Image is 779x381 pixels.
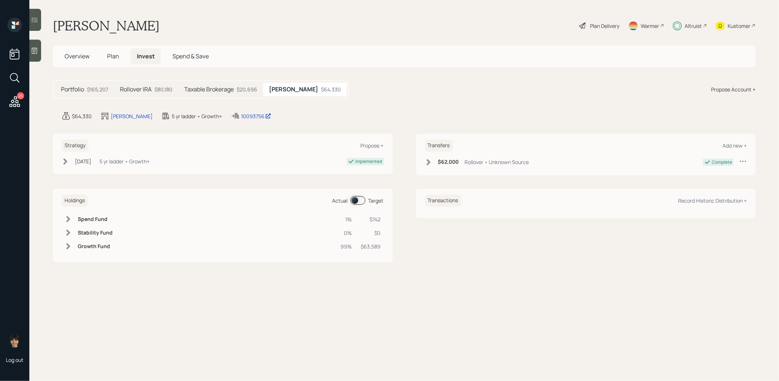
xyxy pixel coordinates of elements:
h5: Taxable Brokerage [184,86,234,93]
h6: Transactions [425,195,461,207]
div: Target [368,197,384,204]
div: Add new + [722,142,747,149]
div: Rollover • Unknown Source [465,158,529,166]
div: Log out [6,356,23,363]
div: Kustomer [728,22,750,30]
div: Record Historic Distribution + [678,197,747,204]
span: Invest [137,52,155,60]
div: 5 yr ladder • Growth+ [172,112,222,120]
h6: Growth Fund [78,243,113,250]
div: 1% [341,215,352,223]
div: [PERSON_NAME] [111,112,153,120]
div: $64,330 [72,112,92,120]
h6: Strategy [62,139,88,152]
div: $0 [361,229,381,237]
h6: Spend Fund [78,216,113,222]
div: $20,696 [237,86,257,93]
h5: [PERSON_NAME] [269,86,318,93]
h6: Transfers [425,139,453,152]
div: Actual [332,197,348,204]
div: 10093756 [241,112,271,120]
div: Propose + [361,142,384,149]
span: Overview [65,52,90,60]
div: 0% [341,229,352,237]
div: 5 yr ladder • Growth+ [99,157,150,165]
h5: Portfolio [61,86,84,93]
div: Altruist [685,22,702,30]
span: Plan [107,52,119,60]
h5: Rollover IRA [120,86,152,93]
div: 99% [341,243,352,250]
h1: [PERSON_NAME] [53,18,160,34]
div: $63,589 [361,243,381,250]
div: Plan Delivery [590,22,619,30]
div: $165,207 [87,86,108,93]
h6: Holdings [62,195,88,207]
h6: Stability Fund [78,230,113,236]
div: Warmer [641,22,659,30]
div: $80,180 [154,86,172,93]
div: $742 [361,215,381,223]
div: Complete [712,159,732,166]
img: treva-nostdahl-headshot.png [7,333,22,348]
div: [DATE] [75,157,91,165]
div: $64,330 [321,86,341,93]
h6: $62,000 [438,159,459,165]
div: 25 [17,92,24,99]
span: Spend & Save [172,52,209,60]
div: Propose Account + [711,86,756,93]
div: Implemented [356,158,382,165]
